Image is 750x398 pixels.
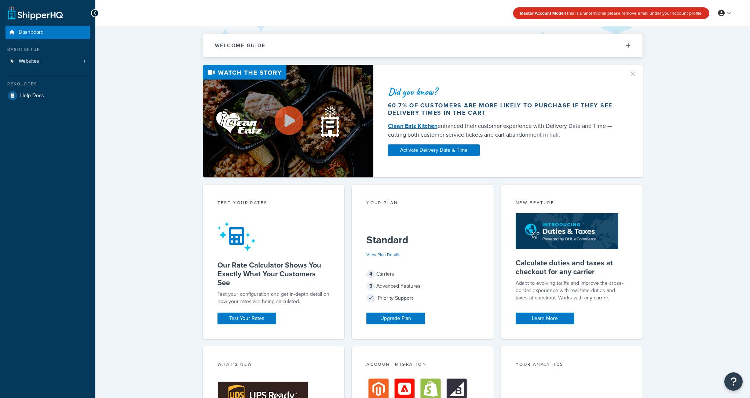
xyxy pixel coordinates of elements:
h5: Calculate duties and taxes at checkout for any carrier [516,258,628,276]
div: Your Plan [366,199,479,208]
div: Priority Support [366,293,479,303]
span: Help Docs [20,93,44,99]
div: Test your rates [217,199,330,208]
div: Advanced Features [366,281,479,291]
span: 4 [366,270,375,279]
div: Test your configuration and get in-depth detail on how your rates are being calculated. [217,291,330,305]
strong: Master Account Mode [520,10,564,16]
a: Websites1 [6,55,90,68]
div: 60.7% of customers are more likely to purchase if they see delivery times in the cart [388,102,620,117]
span: 1 [84,58,85,65]
h5: Our Rate Calculator Shows You Exactly What Your Customers See [217,261,330,287]
a: Test Your Rates [217,313,276,324]
span: Websites [19,58,39,65]
div: What's New [217,361,330,369]
div: Did you know? [388,86,620,97]
div: enhanced their customer experience with Delivery Date and Time — cutting both customer service ti... [388,122,620,139]
button: Open Resource Center [724,372,743,391]
p: Adapt to evolving tariffs and improve the cross-border experience with real-time duties and taxes... [516,280,628,302]
a: Upgrade Plan [366,313,425,324]
h5: Standard [366,234,479,246]
img: Video thumbnail [203,65,373,177]
a: Dashboard [6,26,90,39]
a: Learn More [516,313,574,324]
div: Account Migration [366,361,479,369]
a: View Plan Details [366,251,400,258]
div: If this is unintentional please remove email under your account profile. [513,7,709,19]
button: Welcome Guide [203,34,643,57]
li: Websites [6,55,90,68]
div: Resources [6,81,90,87]
h2: Welcome Guide [215,43,266,48]
div: Basic Setup [6,47,90,53]
a: Clean Eatz Kitchen [388,122,438,130]
a: Help Docs [6,89,90,102]
div: Your Analytics [516,361,628,369]
a: Activate Delivery Date & Time [388,144,480,156]
span: 3 [366,282,375,291]
div: Carriers [366,269,479,279]
span: Dashboard [19,29,44,36]
div: New Feature [516,199,628,208]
